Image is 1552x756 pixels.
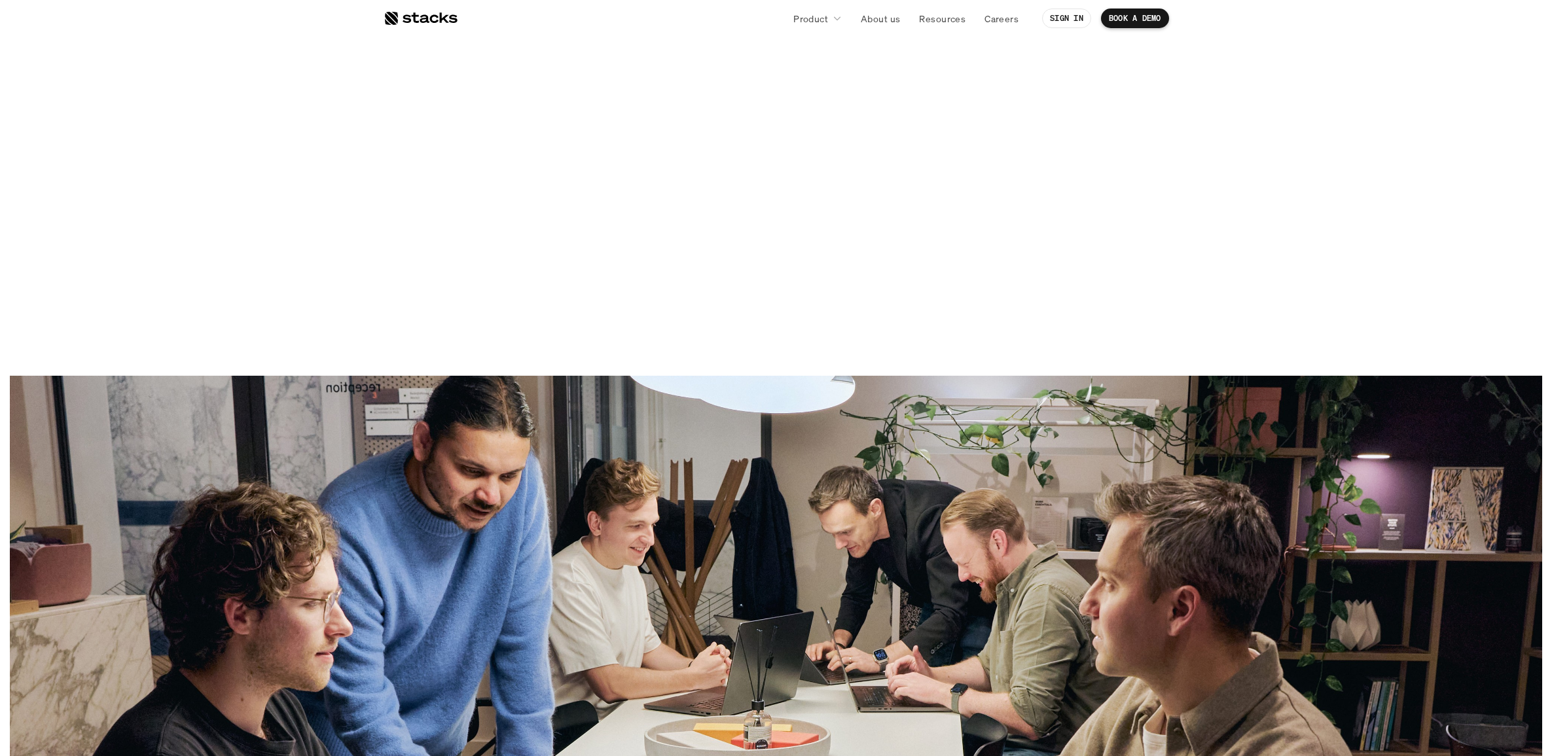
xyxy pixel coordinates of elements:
[853,7,908,30] a: About us
[911,7,973,30] a: Resources
[725,321,820,340] p: SEE OPEN ROLES
[977,7,1026,30] a: Careers
[554,105,998,223] h1: Let’s redefine finance, together.
[1109,14,1161,23] p: BOOK A DEMO
[613,238,939,298] p: We’re on a mission to help reinvent the financial close. And we’re looking for curious and innova...
[984,12,1019,26] p: Careers
[1101,9,1169,28] a: BOOK A DEMO
[1042,9,1091,28] a: SIGN IN
[1050,14,1083,23] p: SIGN IN
[793,12,828,26] p: Product
[919,12,965,26] p: Resources
[861,12,900,26] p: About us
[709,314,842,347] a: SEE OPEN ROLES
